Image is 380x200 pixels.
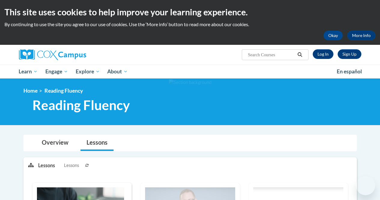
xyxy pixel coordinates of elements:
input: Search Courses [247,51,295,58]
span: Engage [45,68,68,75]
a: Lessons [81,135,114,151]
span: En español [337,68,362,75]
a: Engage [41,65,72,78]
p: Lessons [38,162,55,169]
a: En español [333,65,366,78]
a: More Info [347,31,375,40]
p: By continuing to use the site you agree to our use of cookies. Use the ‘More info’ button to read... [5,21,375,28]
a: Overview [36,135,74,151]
span: Reading Fluency [32,97,130,113]
a: Learn [15,65,42,78]
a: Home [23,88,38,94]
a: About [103,65,132,78]
button: Okay [324,31,343,40]
span: About [107,68,128,75]
span: Explore [76,68,100,75]
iframe: Button to launch messaging window [356,176,375,195]
span: Lessons [64,162,79,169]
img: Section background [169,79,211,86]
div: Main menu [14,65,366,78]
a: Log In [313,49,333,59]
span: Reading Fluency [44,88,83,94]
h2: This site uses cookies to help improve your learning experience. [5,6,375,18]
img: Cox Campus [19,49,86,60]
button: Search [295,51,304,58]
a: Explore [72,65,104,78]
a: Cox Campus [19,49,127,60]
span: Learn [19,68,38,75]
a: Register [338,49,361,59]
